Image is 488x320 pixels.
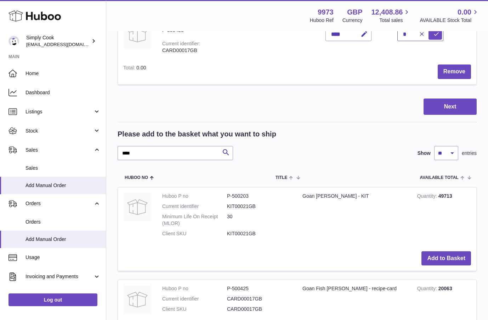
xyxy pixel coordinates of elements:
[136,65,146,71] span: 0.00
[25,254,101,261] span: Usage
[162,41,200,48] div: Current identifier
[162,47,200,54] div: CARD00017GB
[26,34,90,48] div: Simply Cook
[458,7,471,17] span: 0.00
[25,273,93,280] span: Invoicing and Payments
[420,175,459,180] span: AVAILABLE Total
[227,203,292,210] dd: KIT00021GB
[227,296,292,302] dd: CARD00017GB
[420,7,480,24] a: 0.00 AVAILABLE Stock Total
[227,213,292,227] dd: 30
[162,213,227,227] dt: Minimum Life On Receipt (MLOR)
[162,306,227,313] dt: Client SKU
[8,293,97,306] a: Log out
[310,17,334,24] div: Huboo Ref
[26,41,104,47] span: [EMAIL_ADDRESS][DOMAIN_NAME]
[123,193,152,221] img: Goan Curry - KIT
[347,7,362,17] strong: GBP
[25,182,101,189] span: Add Manual Order
[25,200,93,207] span: Orders
[25,165,101,172] span: Sales
[8,36,19,46] img: antigone@simplycook.com
[421,251,471,266] button: Add to Basket
[227,285,292,292] dd: P-500425
[418,150,431,157] label: Show
[227,306,292,313] dd: CARD00017GB
[417,193,438,201] strong: Quantity
[162,230,227,237] dt: Client SKU
[412,187,476,246] td: 49713
[162,296,227,302] dt: Current identifier
[25,108,93,115] span: Listings
[25,236,101,243] span: Add Manual Order
[125,175,148,180] span: Huboo no
[123,285,152,314] img: Goan Fish Curry - recipe-card
[123,20,152,49] img: Goan Fish Curry - recipe-card
[162,193,227,200] dt: Huboo P no
[25,219,101,225] span: Orders
[438,64,471,79] button: Remove
[227,230,292,237] dd: KIT00021GB
[276,175,287,180] span: Title
[371,7,411,24] a: 12,408.86 Total sales
[123,65,136,72] label: Total
[462,150,477,157] span: entries
[25,70,101,77] span: Home
[162,285,227,292] dt: Huboo P no
[118,129,276,139] h2: Please add to the basket what you want to ship
[379,17,411,24] span: Total sales
[417,286,438,293] strong: Quantity
[205,15,320,59] td: Goan Fish [PERSON_NAME] - recipe-card
[25,89,101,96] span: Dashboard
[420,17,480,24] span: AVAILABLE Stock Total
[424,99,477,115] button: Next
[342,17,363,24] div: Currency
[318,7,334,17] strong: 9973
[162,203,227,210] dt: Current identifier
[297,187,412,246] td: Goan [PERSON_NAME] - KIT
[25,147,93,153] span: Sales
[227,193,292,200] dd: P-500203
[371,7,403,17] span: 12,408.86
[25,128,93,134] span: Stock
